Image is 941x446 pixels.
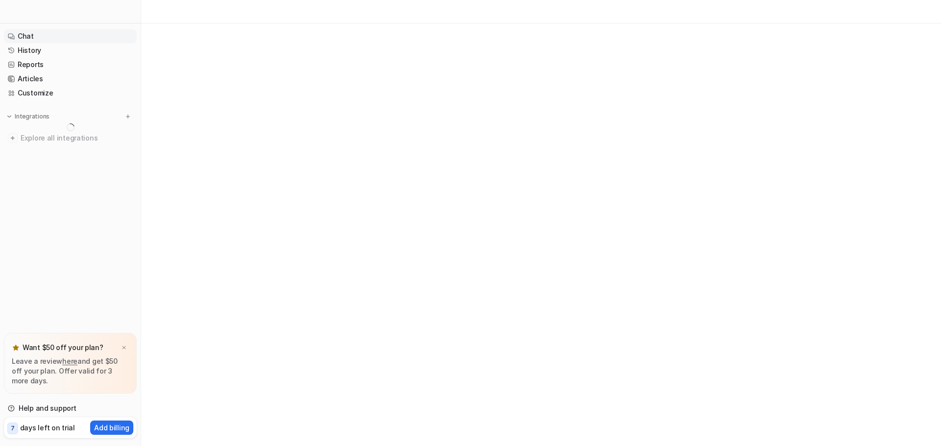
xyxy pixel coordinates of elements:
p: Add billing [94,423,129,433]
p: 7 [11,424,15,433]
p: Integrations [15,113,50,120]
button: Integrations [4,112,52,121]
p: Want $50 off your plan? [23,343,103,352]
img: x [121,345,127,351]
img: star [12,344,20,352]
a: Chat [4,29,137,43]
p: days left on trial [20,423,75,433]
button: Add billing [90,421,133,435]
a: Customize [4,86,137,100]
img: menu_add.svg [124,113,131,120]
a: Help and support [4,401,137,415]
a: Explore all integrations [4,131,137,145]
a: Articles [4,72,137,86]
span: Explore all integrations [21,130,133,146]
a: here [62,357,77,365]
p: Leave a review and get $50 off your plan. Offer valid for 3 more days. [12,356,129,386]
img: expand menu [6,113,13,120]
img: explore all integrations [8,133,18,143]
a: History [4,44,137,57]
a: Reports [4,58,137,71]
